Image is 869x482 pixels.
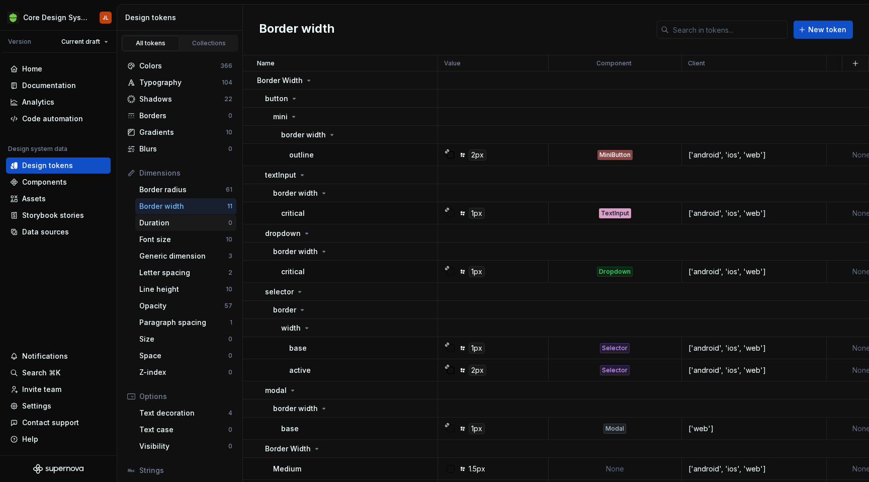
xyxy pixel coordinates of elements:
div: Collections [184,39,234,47]
div: Visibility [139,441,228,451]
div: Border radius [139,185,226,195]
p: textInput [265,170,296,180]
div: 57 [224,302,232,310]
div: Assets [22,194,46,204]
p: active [289,365,311,375]
div: Colors [139,61,220,71]
div: Home [22,64,42,74]
div: 10 [226,285,232,293]
div: 1px [469,266,485,277]
div: Gradients [139,127,226,137]
button: Search ⌘K [6,365,111,381]
div: Text case [139,425,228,435]
a: Z-index0 [135,364,236,380]
div: Z-index [139,367,228,377]
div: 104 [222,78,232,87]
p: Component [596,59,632,67]
div: Font size [139,234,226,245]
div: ['android', 'ios', 'web'] [682,365,826,375]
div: 0 [228,219,232,227]
div: 3 [228,252,232,260]
div: ['web'] [682,424,826,434]
a: Storybook stories [6,207,111,223]
a: Letter spacing2 [135,265,236,281]
p: critical [281,208,305,218]
a: Paragraph spacing1 [135,314,236,331]
div: Line height [139,284,226,294]
div: 2px [469,365,486,376]
div: Storybook stories [22,210,84,220]
span: Current draft [61,38,100,46]
span: New token [808,25,846,35]
a: Components [6,174,111,190]
div: Documentation [22,81,76,91]
div: Duration [139,218,228,228]
div: 0 [228,145,232,153]
a: Border width11 [135,198,236,214]
p: Border Width [257,75,303,86]
a: Generic dimension3 [135,248,236,264]
button: Contact support [6,415,111,431]
div: 0 [228,352,232,360]
div: Opacity [139,301,224,311]
svg: Supernova Logo [33,464,83,474]
p: Value [444,59,461,67]
p: Medium [273,464,301,474]
button: Current draft [57,35,113,49]
div: Invite team [22,384,61,394]
p: border width [281,130,326,140]
button: Help [6,431,111,447]
p: selector [265,287,294,297]
div: Selector [600,343,630,353]
div: Settings [22,401,51,411]
div: Borders [139,111,228,121]
img: 236da360-d76e-47e8-bd69-d9ae43f958f1.png [7,12,19,24]
div: 1px [469,343,485,354]
p: Client [688,59,705,67]
div: 2px [469,149,486,160]
button: Notifications [6,348,111,364]
a: Size0 [135,331,236,347]
p: border width [273,404,318,414]
p: outline [289,150,314,160]
div: Components [22,177,67,187]
div: 0 [228,335,232,343]
div: ['android', 'ios', 'web'] [682,343,826,353]
a: Settings [6,398,111,414]
div: Design tokens [125,13,238,23]
a: Space0 [135,348,236,364]
a: Border radius61 [135,182,236,198]
button: Core Design SystemJL [2,7,115,28]
div: Strings [139,465,232,475]
p: base [289,343,307,353]
div: Modal [603,424,626,434]
a: Data sources [6,224,111,240]
div: 1.5px [469,464,485,474]
p: modal [265,385,287,395]
a: Design tokens [6,157,111,174]
a: Opacity57 [135,298,236,314]
div: Blurs [139,144,228,154]
div: 22 [224,95,232,103]
div: Contact support [22,418,79,428]
a: Font size10 [135,231,236,248]
div: Typography [139,77,222,88]
p: button [265,94,288,104]
div: Options [139,391,232,401]
p: Name [257,59,275,67]
a: Home [6,61,111,77]
div: Dimensions [139,168,232,178]
div: Help [22,434,38,444]
p: border [273,305,296,315]
a: Line height10 [135,281,236,297]
div: 1px [469,423,485,434]
div: Core Design System [23,13,88,23]
div: ['android', 'ios', 'web'] [682,150,826,160]
p: Border Width [265,444,311,454]
a: Code automation [6,111,111,127]
div: Border width [139,201,227,211]
div: Code automation [22,114,83,124]
p: width [281,323,301,333]
p: critical [281,267,305,277]
div: Shadows [139,94,224,104]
